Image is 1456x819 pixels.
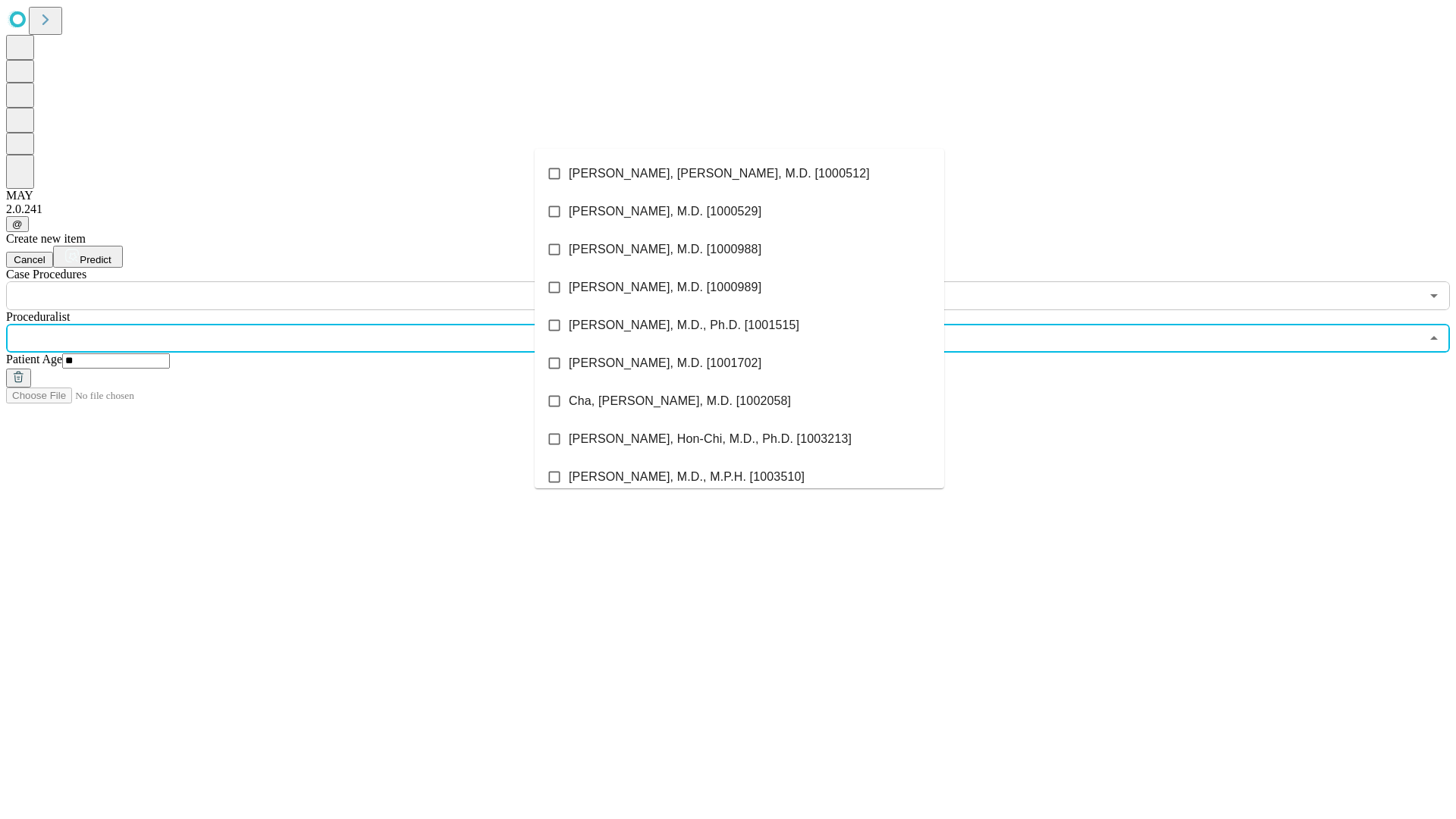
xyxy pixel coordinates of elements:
[14,254,45,265] span: Cancel
[6,216,29,232] button: @
[6,268,86,281] span: Scheduled Procedure
[80,254,111,265] span: Predict
[1423,285,1445,306] button: Open
[569,392,791,410] span: Cha, [PERSON_NAME], M.D. [1002058]
[569,468,805,486] span: [PERSON_NAME], M.D., M.P.H. [1003510]
[6,310,70,323] span: Proceduralist
[569,165,870,183] span: [PERSON_NAME], [PERSON_NAME], M.D. [1000512]
[6,232,86,245] span: Create new item
[569,316,799,334] span: [PERSON_NAME], M.D., Ph.D. [1001515]
[53,246,123,268] button: Predict
[6,353,62,366] span: Patient Age
[569,202,761,221] span: [PERSON_NAME], M.D. [1000529]
[569,430,852,448] span: [PERSON_NAME], Hon-Chi, M.D., Ph.D. [1003213]
[569,278,761,297] span: [PERSON_NAME], M.D. [1000989]
[6,189,1450,202] div: MAY
[569,240,761,259] span: [PERSON_NAME], M.D. [1000988]
[6,202,1450,216] div: 2.0.241
[12,218,23,230] span: @
[569,354,761,372] span: [PERSON_NAME], M.D. [1001702]
[1423,328,1445,349] button: Close
[6,252,53,268] button: Cancel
